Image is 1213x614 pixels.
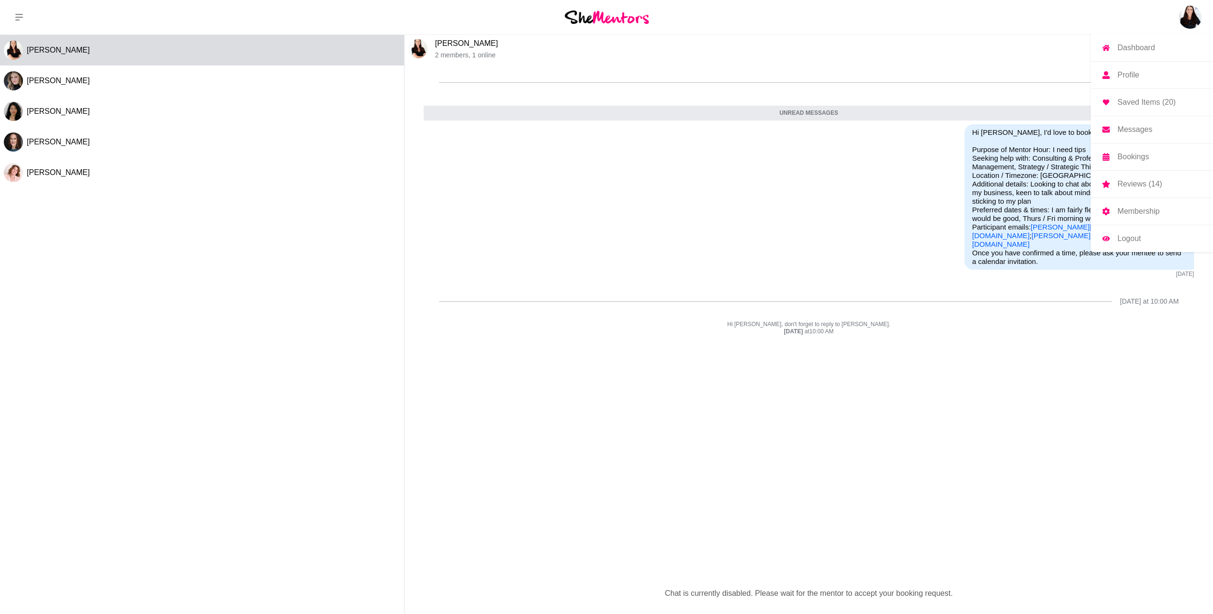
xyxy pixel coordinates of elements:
[1117,235,1141,242] p: Logout
[27,46,90,54] span: [PERSON_NAME]
[408,39,427,58] img: C
[1117,208,1159,215] p: Membership
[972,128,1186,137] p: Hi [PERSON_NAME], I'd love to book a Mentor Hour with you!
[408,39,427,58] div: Catherine Poffe
[1091,62,1213,88] a: Profile
[4,163,23,182] img: A
[1179,6,1202,29] a: Natalie KidcaffDashboardProfileSaved Items (20)MessagesBookingsReviews (14)MembershipLogout
[1091,116,1213,143] a: Messages
[1117,180,1162,188] p: Reviews (14)
[565,11,649,23] img: She Mentors Logo
[1179,6,1202,29] img: Natalie Kidcaff
[4,102,23,121] div: Ruojing Liu
[4,163,23,182] div: Amanda Greenman
[4,71,23,90] div: Fiona Wood
[784,328,804,335] strong: [DATE]
[4,71,23,90] img: F
[1117,153,1149,161] p: Bookings
[1120,297,1179,306] div: [DATE] at 10:00 AM
[4,41,23,60] div: Catherine Poffe
[435,51,1209,59] p: 2 members , 1 online
[4,132,23,152] div: Julia Ridout
[4,132,23,152] img: J
[1117,126,1152,133] p: Messages
[972,145,1186,249] p: Purpose of Mentor Hour: I need tips Seeking help with: Consulting & Professional Services, Change...
[4,41,23,60] img: C
[1176,271,1194,278] time: 2025-09-04T21:36:10.318Z
[424,321,1194,329] p: Hi [PERSON_NAME], don't forget to reply to [PERSON_NAME].
[1117,44,1155,52] p: Dashboard
[27,107,90,115] span: [PERSON_NAME]
[424,328,1194,336] div: at 10:00 AM
[412,588,1205,599] div: Chat is currently disabled. Please wait for the mentor to accept your booking request.
[972,223,1154,240] a: [PERSON_NAME][EMAIL_ADDRESS][DOMAIN_NAME]
[1091,34,1213,61] a: Dashboard
[1117,99,1176,106] p: Saved Items (20)
[27,77,90,85] span: [PERSON_NAME]
[4,102,23,121] img: R
[972,231,1155,248] a: [PERSON_NAME][EMAIL_ADDRESS][DOMAIN_NAME]
[1091,171,1213,197] a: Reviews (14)
[435,39,498,47] a: [PERSON_NAME]
[27,138,90,146] span: [PERSON_NAME]
[1091,143,1213,170] a: Bookings
[27,168,90,176] span: [PERSON_NAME]
[1091,89,1213,116] a: Saved Items (20)
[972,249,1186,266] p: Once you have confirmed a time, please ask your mentee to send a calendar invitation.
[1117,71,1139,79] p: Profile
[424,106,1194,121] div: Unread messages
